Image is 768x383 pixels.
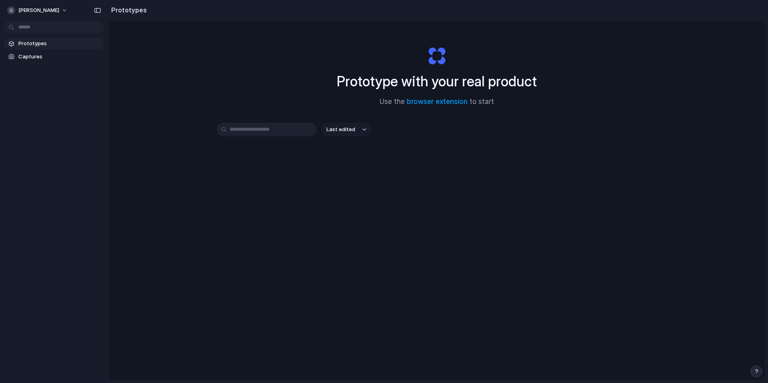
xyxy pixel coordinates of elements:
span: [PERSON_NAME] [18,6,59,14]
a: Prototypes [4,38,104,50]
button: Last edited [322,123,371,136]
span: Prototypes [18,40,101,48]
span: Use the to start [380,97,494,107]
button: [PERSON_NAME] [4,4,72,17]
span: Last edited [326,126,355,134]
span: Captures [18,53,101,61]
a: browser extension [407,98,468,106]
h1: Prototype with your real product [337,71,537,92]
a: Captures [4,51,104,63]
h2: Prototypes [108,5,147,15]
